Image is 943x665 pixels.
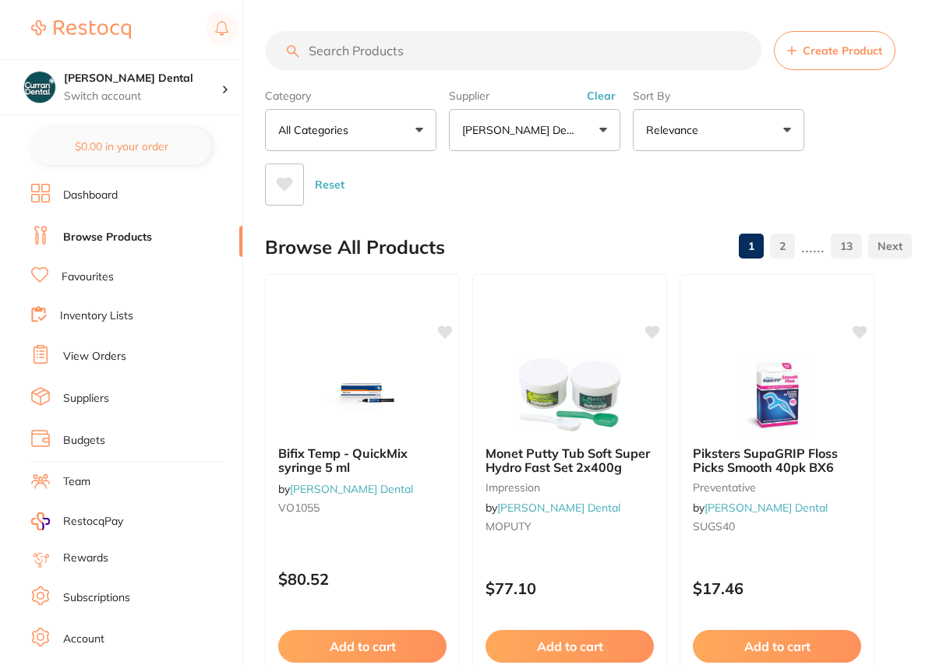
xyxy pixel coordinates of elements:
a: Browse Products [63,230,152,245]
input: Search Products [265,31,761,70]
p: ...... [801,237,825,255]
img: Monet Putty Tub Soft Super Hydro Fast Set 2x400g [519,356,620,434]
button: Add to cart [693,630,861,663]
p: $17.46 [693,579,861,597]
button: Add to cart [486,630,654,663]
h2: Browse All Products [265,237,445,259]
a: Budgets [63,433,105,449]
img: Restocq Logo [31,20,131,39]
a: 2 [770,230,795,262]
span: RestocqPay [63,514,123,530]
a: 13 [831,230,862,262]
button: $0.00 in your order [31,128,211,165]
span: by [486,501,620,515]
span: VO1055 [278,501,320,515]
img: Curran Dental [24,72,55,103]
button: All Categories [265,109,436,151]
a: Favourites [62,269,114,285]
span: Piksters SupaGRIP Floss Picks Smooth 40pk BX6 [693,445,838,475]
span: by [278,482,413,496]
span: Monet Putty Tub Soft Super Hydro Fast Set 2x400g [486,445,650,475]
a: [PERSON_NAME] Dental [497,501,620,515]
span: Bifix Temp - QuickMix syringe 5 ml [278,445,408,475]
img: RestocqPay [31,512,50,530]
h4: Curran Dental [64,71,221,86]
a: Restocq Logo [31,12,131,47]
p: $80.52 [278,570,447,588]
button: Reset [310,164,349,206]
label: Sort By [633,89,804,103]
button: Relevance [633,109,804,151]
a: View Orders [63,349,126,364]
label: Category [265,89,436,103]
a: 1 [739,230,764,262]
button: [PERSON_NAME] Dental [449,109,620,151]
b: Bifix Temp - QuickMix syringe 5 ml [278,446,447,475]
p: [PERSON_NAME] Dental [462,122,581,138]
small: preventative [693,481,861,494]
a: [PERSON_NAME] Dental [290,482,413,496]
a: Rewards [63,551,108,566]
a: Inventory Lists [60,308,133,324]
img: Bifix Temp - QuickMix syringe 5 ml [312,356,413,434]
p: Relevance [646,122,705,138]
a: Account [63,632,104,647]
b: Monet Putty Tub Soft Super Hydro Fast Set 2x400g [486,446,654,475]
button: Create Product [774,31,895,70]
button: Clear [582,89,620,103]
a: [PERSON_NAME] Dental [705,501,828,515]
b: Piksters SupaGRIP Floss Picks Smooth 40pk BX6 [693,446,861,475]
span: MOPUTY [486,519,532,533]
a: Dashboard [63,188,118,203]
a: Team [63,474,90,490]
a: RestocqPay [31,512,123,530]
p: $77.10 [486,579,654,597]
p: Switch account [64,89,221,104]
a: Subscriptions [63,590,130,606]
span: Create Product [803,44,882,57]
span: SUGS40 [693,519,735,533]
small: impression [486,481,654,494]
img: Piksters SupaGRIP Floss Picks Smooth 40pk BX6 [726,356,828,434]
span: by [693,501,828,515]
p: All Categories [278,122,355,138]
button: Add to cart [278,630,447,663]
label: Supplier [449,89,620,103]
a: Suppliers [63,391,109,406]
